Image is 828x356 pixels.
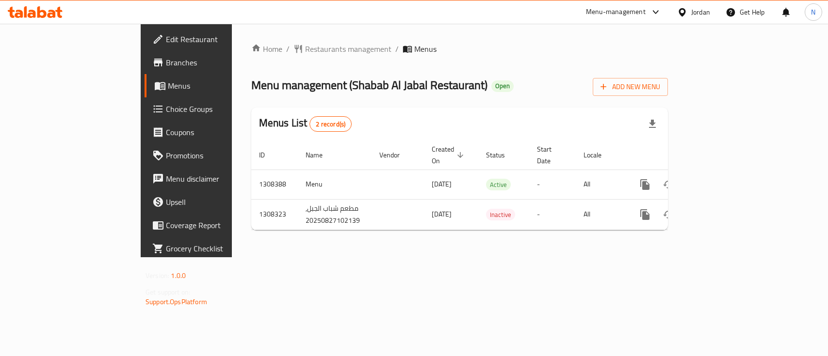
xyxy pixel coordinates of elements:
a: Choice Groups [145,97,279,121]
td: Menu [298,170,372,199]
span: Status [486,149,518,161]
button: more [633,203,657,226]
a: Menus [145,74,279,97]
span: Vendor [379,149,412,161]
button: Change Status [657,173,680,196]
span: Menus [414,43,437,55]
span: Version: [146,269,169,282]
th: Actions [626,140,734,170]
span: Coupons [166,126,271,138]
a: Upsell [145,190,279,214]
h2: Menus List [259,116,352,132]
button: more [633,173,657,196]
span: Promotions [166,150,271,161]
span: Coverage Report [166,219,271,231]
span: Grocery Checklist [166,243,271,254]
span: Menu disclaimer [166,173,271,185]
span: Inactive [486,209,515,220]
span: ID [259,149,277,161]
td: - [529,170,576,199]
div: Jordan [691,7,710,17]
td: - [529,199,576,230]
span: Created On [432,143,467,167]
li: / [286,43,290,55]
span: Active [486,179,511,190]
a: Coupons [145,121,279,144]
a: Branches [145,51,279,74]
a: Grocery Checklist [145,237,279,260]
table: enhanced table [251,140,734,230]
td: All [576,170,626,199]
span: Locale [584,149,614,161]
div: Open [491,80,514,92]
span: Start Date [537,143,564,167]
span: Open [491,82,514,90]
a: Support.OpsPlatform [146,295,207,308]
div: Export file [641,112,664,136]
a: Restaurants management [293,43,391,55]
button: Add New Menu [593,78,668,96]
a: Edit Restaurant [145,28,279,51]
button: Change Status [657,203,680,226]
span: 2 record(s) [310,120,351,129]
a: Promotions [145,144,279,167]
span: [DATE] [432,208,452,220]
span: 1.0.0 [171,269,186,282]
span: Edit Restaurant [166,33,271,45]
span: Name [306,149,335,161]
a: Coverage Report [145,214,279,237]
div: Menu-management [586,6,646,18]
span: Upsell [166,196,271,208]
a: Menu disclaimer [145,167,279,190]
td: All [576,199,626,230]
div: Total records count [309,116,352,132]
span: Get support on: [146,286,190,298]
span: Restaurants management [305,43,391,55]
span: Branches [166,57,271,68]
span: Choice Groups [166,103,271,115]
nav: breadcrumb [251,43,668,55]
span: Menu management ( Shabab Al Jabal Restaurant ) [251,74,487,96]
span: Add New Menu [601,81,660,93]
span: Menus [168,80,271,92]
td: مطعم شباب الجبل, 20250827102139 [298,199,372,230]
span: N [811,7,815,17]
li: / [395,43,399,55]
span: [DATE] [432,178,452,190]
